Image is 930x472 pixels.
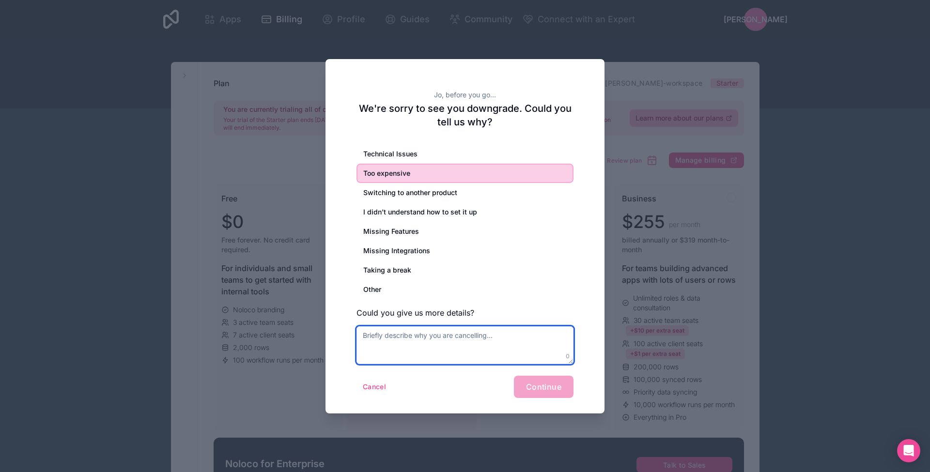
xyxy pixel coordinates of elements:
div: Taking a break [356,260,573,280]
div: Missing Features [356,222,573,241]
button: Cancel [356,379,392,395]
h3: Could you give us more details? [356,307,573,319]
div: Other [356,280,573,299]
div: Too expensive [356,164,573,183]
h2: We're sorry to see you downgrade. Could you tell us why? [356,102,573,129]
div: Missing Integrations [356,241,573,260]
div: I didn’t understand how to set it up [356,202,573,222]
div: Open Intercom Messenger [897,439,920,462]
div: Switching to another product [356,183,573,202]
h2: Jo, before you go... [356,90,573,100]
div: Technical Issues [356,144,573,164]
